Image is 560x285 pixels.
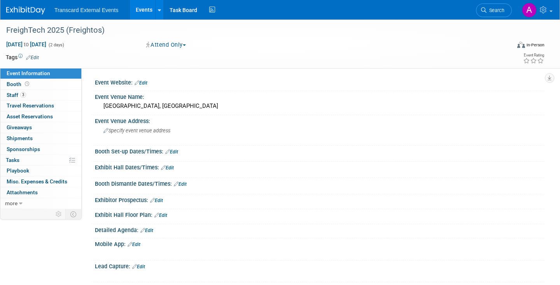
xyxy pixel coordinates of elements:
[150,198,163,203] a: Edit
[95,194,544,204] div: Exhibitor Prospectus:
[103,128,170,134] span: Specify event venue address
[6,41,47,48] span: [DATE] [DATE]
[154,213,167,218] a: Edit
[6,157,19,163] span: Tasks
[0,100,81,111] a: Travel Reservations
[132,264,145,269] a: Edit
[0,68,81,79] a: Event Information
[52,209,66,219] td: Personalize Event Tab Strip
[464,40,544,52] div: Event Format
[95,115,544,125] div: Event Venue Address:
[0,176,81,187] a: Misc. Expenses & Credits
[7,92,26,98] span: Staff
[95,238,544,248] div: Mobile App:
[140,228,153,233] a: Edit
[95,224,544,234] div: Detailed Agenda:
[7,81,31,87] span: Booth
[26,55,39,60] a: Edit
[161,165,174,171] a: Edit
[95,162,544,172] div: Exhibit Hall Dates/Times:
[0,79,81,90] a: Booth
[0,165,81,176] a: Playbook
[101,100,539,112] div: [GEOGRAPHIC_DATA], [GEOGRAPHIC_DATA]
[522,3,537,18] img: Ana Brahuta
[0,133,81,144] a: Shipments
[23,81,31,87] span: Booth not reserved yet
[7,135,33,141] span: Shipments
[95,77,544,87] div: Event Website:
[476,4,512,17] a: Search
[486,7,504,13] span: Search
[135,80,147,86] a: Edit
[3,23,499,37] div: FreighTech 2025 (Freightos)
[48,42,64,47] span: (2 days)
[0,122,81,133] a: Giveaways
[7,113,53,120] span: Asset Reservations
[95,209,544,219] div: Exhibit Hall Floor Plan:
[165,149,178,155] a: Edit
[0,187,81,198] a: Attachments
[174,181,187,187] a: Edit
[0,155,81,165] a: Tasks
[95,146,544,156] div: Booth Set-up Dates/Times:
[7,167,29,174] span: Playbook
[517,42,525,48] img: Format-Inperson.png
[143,41,189,49] button: Attend Only
[0,90,81,100] a: Staff3
[6,7,45,14] img: ExhibitDay
[20,92,26,98] span: 3
[7,178,67,185] span: Misc. Expenses & Credits
[7,102,54,109] span: Travel Reservations
[7,70,50,76] span: Event Information
[526,42,544,48] div: In-Person
[128,242,140,247] a: Edit
[23,41,30,47] span: to
[95,260,544,271] div: Lead Capture:
[6,53,39,61] td: Tags
[7,189,38,195] span: Attachments
[523,53,544,57] div: Event Rating
[66,209,82,219] td: Toggle Event Tabs
[7,146,40,152] span: Sponsorships
[5,200,17,206] span: more
[7,124,32,130] span: Giveaways
[0,111,81,122] a: Asset Reservations
[95,91,544,101] div: Event Venue Name:
[0,198,81,209] a: more
[0,144,81,155] a: Sponsorships
[95,178,544,188] div: Booth Dismantle Dates/Times:
[54,7,118,13] span: Transcard External Events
